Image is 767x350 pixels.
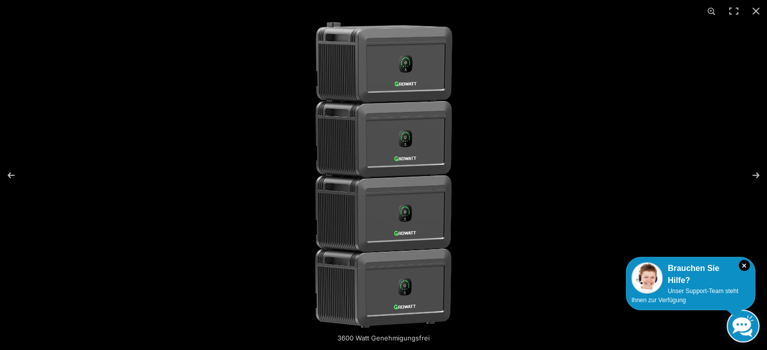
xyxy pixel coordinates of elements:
[739,260,750,271] i: Schließen
[631,262,663,294] img: Customer service
[230,22,537,328] img: growatt_noah_3.png.webp
[631,262,750,287] div: Brauchen Sie Hilfe?
[278,328,490,348] div: 3600 Watt Genehmigungsfrei
[631,288,738,304] span: Unser Support-Team steht Ihnen zur Verfügung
